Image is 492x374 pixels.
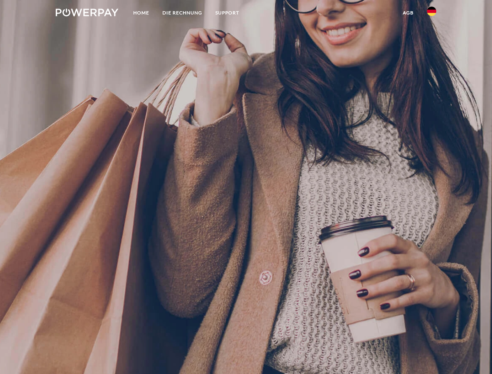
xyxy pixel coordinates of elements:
[127,6,156,20] a: Home
[396,6,420,20] a: agb
[427,7,436,16] img: de
[156,6,209,20] a: DIE RECHNUNG
[56,9,118,16] img: logo-powerpay-white.svg
[209,6,246,20] a: SUPPORT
